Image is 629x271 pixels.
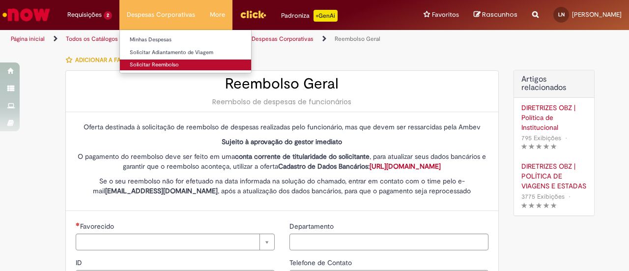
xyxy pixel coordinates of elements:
[210,10,225,20] span: More
[281,10,338,22] div: Padroniza
[119,30,252,73] ul: Despesas Corporativas
[11,35,45,43] a: Página inicial
[76,258,84,267] span: ID
[127,10,195,20] span: Despesas Corporativas
[7,30,412,48] ul: Trilhas de página
[314,10,338,22] p: +GenAi
[104,11,112,20] span: 2
[76,122,488,132] p: Oferta destinada à solicitação de reembolso de despesas realizadas pelo funcionário, mas que deve...
[67,10,102,20] span: Requisições
[76,222,80,226] span: Necessários
[482,10,517,19] span: Rascunhos
[75,56,146,64] span: Adicionar a Favoritos
[370,162,441,171] a: [URL][DOMAIN_NAME]
[252,35,314,43] a: Despesas Corporativas
[289,258,354,267] span: Telefone de Contato
[521,192,565,201] span: 3775 Exibições
[235,152,370,161] strong: conta corrente de titularidade do solicitante
[120,60,251,70] a: Solicitar Reembolso
[521,134,561,142] span: 795 Exibições
[1,5,52,25] img: ServiceNow
[76,97,488,107] div: Reembolso de despesas de funcionários
[521,75,587,92] h3: Artigos relacionados
[105,186,218,195] strong: [EMAIL_ADDRESS][DOMAIN_NAME]
[432,10,459,20] span: Favoritos
[120,47,251,58] a: Solicitar Adiantamento de Viagem
[521,103,587,132] a: DIRETRIZES OBZ | Política de Institucional
[120,34,251,45] a: Minhas Despesas
[65,50,151,70] button: Adicionar a Favoritos
[66,35,118,43] a: Todos os Catálogos
[289,234,488,250] input: Departamento
[563,131,569,145] span: •
[76,176,488,196] p: Se o seu reembolso não for efetuado na data informada na solução do chamado, entrar em contato co...
[278,162,441,171] strong: Cadastro de Dados Bancários:
[76,151,488,171] p: O pagamento do reembolso deve ser feito em uma , para atualizar seus dados bancários e garantir q...
[76,76,488,92] h2: Reembolso Geral
[567,190,572,203] span: •
[80,222,116,231] span: Necessários - Favorecido
[76,234,275,250] a: Limpar campo Favorecido
[572,10,622,19] span: [PERSON_NAME]
[521,161,587,191] a: DIRETRIZES OBZ | POLÍTICA DE VIAGENS E ESTADAS
[335,35,380,43] a: Reembolso Geral
[222,137,342,146] strong: Sujeito à aprovação do gestor imediato
[558,11,565,18] span: LN
[289,222,336,231] span: Departamento
[240,7,266,22] img: click_logo_yellow_360x200.png
[474,10,517,20] a: Rascunhos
